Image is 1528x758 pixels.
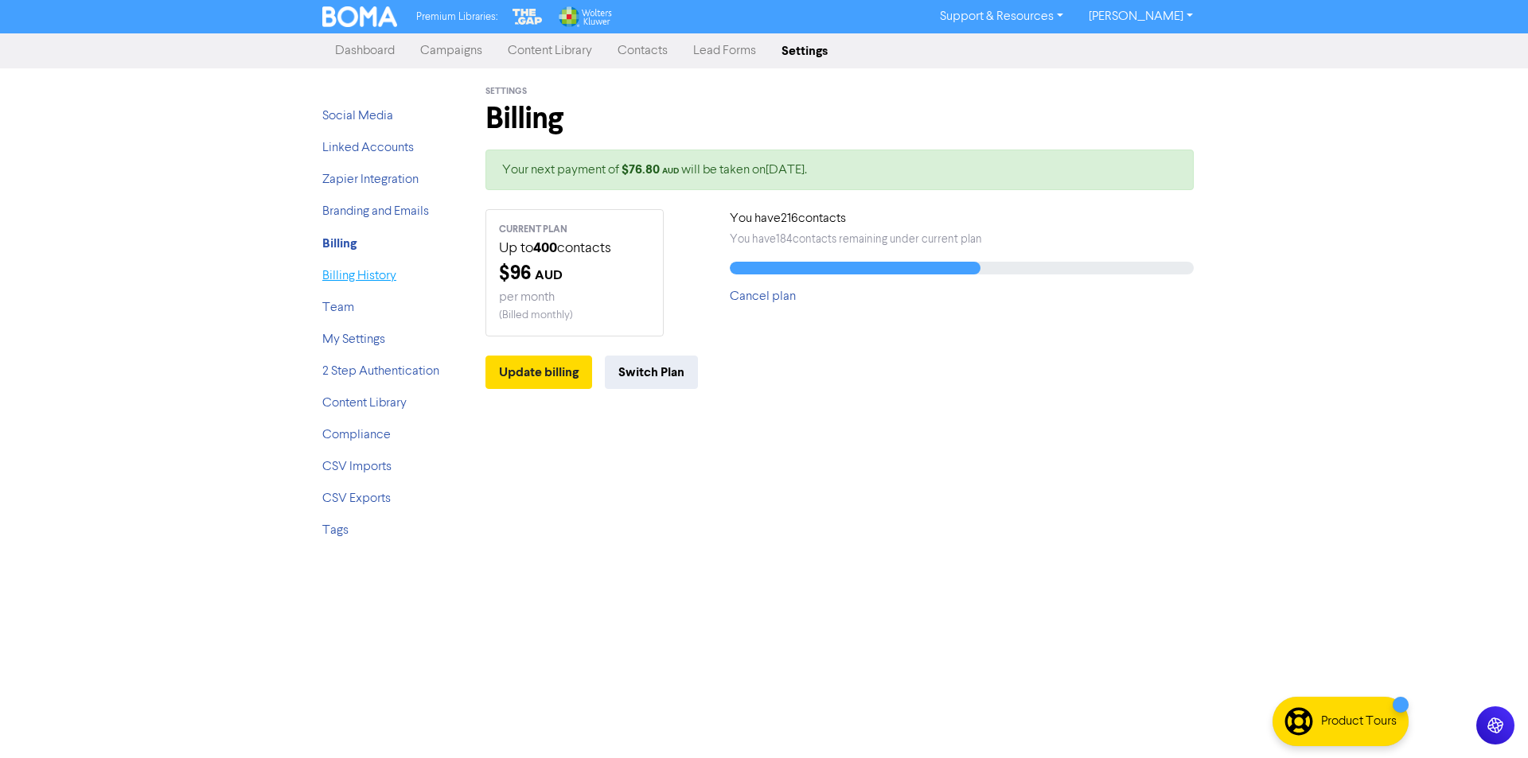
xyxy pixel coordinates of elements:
iframe: Chat Widget [1448,682,1528,758]
strong: $ 76.80 [622,161,681,177]
button: Update billing [485,356,592,389]
a: Lead Forms [680,35,769,67]
a: Cancel plan [730,290,796,303]
a: CSV Imports [322,461,392,473]
div: per month [499,288,650,307]
p: Up to contacts [499,237,650,259]
h1: Billing [485,100,1194,137]
a: Dashboard [322,35,407,67]
a: [PERSON_NAME] [1076,4,1206,29]
a: Billing [322,238,357,251]
p: You have 216 contacts [730,209,1194,228]
a: CSV Exports [322,492,391,505]
span: Premium Libraries: [416,12,497,22]
strong: Billing [322,235,357,251]
p: CURRENT PLAN [499,223,650,237]
a: My Settings [322,333,385,346]
a: Contacts [605,35,680,67]
a: Content Library [495,35,605,67]
a: 2 Step Authentication [322,365,439,378]
a: Linked Accounts [322,142,414,154]
a: Team [322,301,354,314]
a: Compliance [322,429,391,441]
a: Billing History [322,270,396,282]
span: Settings [485,86,527,97]
span: AUD [662,166,679,176]
a: Campaigns [407,35,495,67]
button: Switch Plan [605,356,698,389]
strong: 400 [533,239,557,257]
img: The Gap [510,6,545,27]
a: Branding and Emails [322,205,429,218]
span: AUD [535,267,563,283]
a: Settings [769,35,840,67]
div: Your next payment of will be taken on [DATE] . [485,150,1194,190]
a: Social Media [322,110,393,122]
div: ( Billed monthly ) [499,307,650,324]
img: Wolters Kluwer [557,6,611,27]
div: $ 96 [499,259,650,288]
a: Tags [322,524,349,537]
p: You have 184 contacts remaining under current plan [730,231,1194,249]
a: Support & Resources [927,4,1076,29]
a: Zapier Integration [322,173,419,186]
a: Content Library [322,397,407,410]
img: BOMA Logo [322,6,397,27]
